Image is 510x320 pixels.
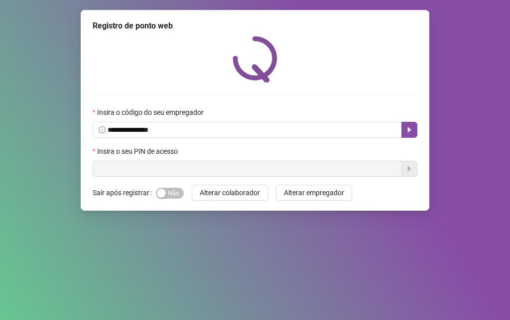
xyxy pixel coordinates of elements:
[99,126,106,133] span: info-circle
[405,126,413,134] span: caret-right
[284,187,344,198] span: Alterar empregador
[93,20,417,32] div: Registro de ponto web
[93,107,210,118] label: Insira o código do seu empregador
[192,185,268,201] button: Alterar colaborador
[200,187,260,198] span: Alterar colaborador
[276,185,352,201] button: Alterar empregador
[93,146,184,157] label: Insira o seu PIN de acesso
[93,185,156,201] label: Sair após registrar
[233,36,277,82] img: QRPoint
